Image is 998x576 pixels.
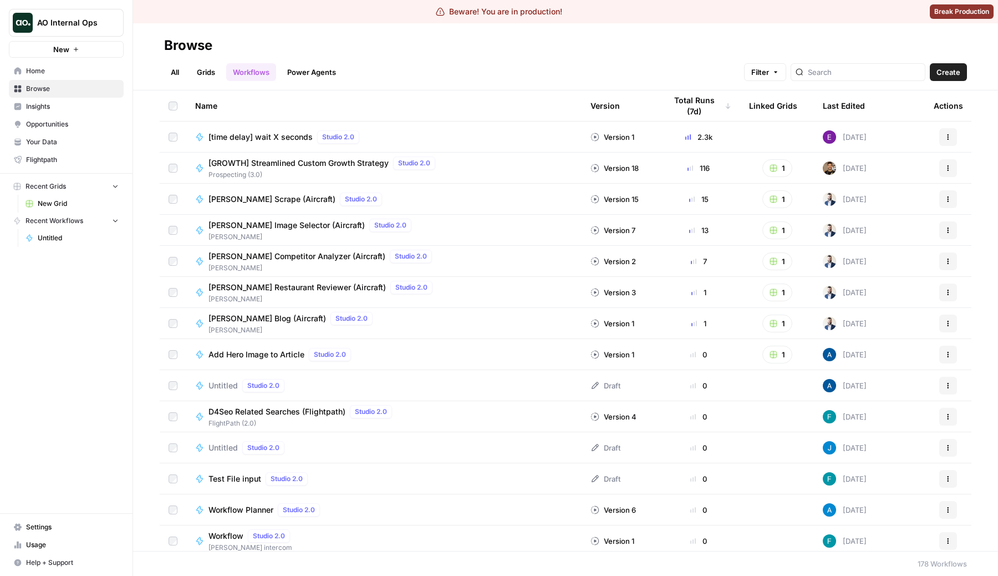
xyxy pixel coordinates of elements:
span: Studio 2.0 [345,194,377,204]
div: [DATE] [823,348,867,361]
a: [time delay] wait X secondsStudio 2.0 [195,130,573,144]
div: Beware! You are in production! [436,6,562,17]
div: Version 18 [590,163,639,174]
a: Power Agents [281,63,343,81]
a: [PERSON_NAME] Blog (Aircraft)Studio 2.0[PERSON_NAME] [195,312,573,335]
img: 9jx7mcr4ixhpj047cl9iju68ah1c [823,193,836,206]
div: Version 6 [590,504,636,516]
div: 0 [666,411,731,422]
span: Workflow [208,530,243,542]
a: Browse [9,80,124,98]
div: Version [590,90,620,121]
button: Break Production [930,4,994,19]
a: D4Seo Related Searches (Flightpath)Studio 2.0FlightPath (2.0) [195,405,573,428]
button: New [9,41,124,58]
span: Usage [26,540,119,550]
div: 1 [666,318,731,329]
button: Workspace: AO Internal Ops [9,9,124,37]
div: Browse [164,37,212,54]
div: [DATE] [823,503,867,517]
div: [DATE] [823,255,867,268]
a: New Grid [21,195,124,213]
div: Total Runs (7d) [666,90,731,121]
a: [PERSON_NAME] Image Selector (Aircraft)Studio 2.0[PERSON_NAME] [195,219,573,242]
img: he81ibor8lsei4p3qvg4ugbvimgp [823,379,836,392]
span: Studio 2.0 [314,350,346,360]
span: Studio 2.0 [395,282,427,292]
img: 9jx7mcr4ixhpj047cl9iju68ah1c [823,224,836,237]
span: [PERSON_NAME] [208,232,416,242]
span: Studio 2.0 [395,251,427,261]
span: Home [26,66,119,76]
div: [DATE] [823,317,867,330]
div: Version 15 [590,194,639,205]
a: Test File inputStudio 2.0 [195,472,573,486]
div: 0 [666,535,731,547]
span: AO Internal Ops [37,17,104,28]
div: 13 [666,225,731,236]
div: Draft [590,380,620,391]
span: [GROWTH] Streamlined Custom Growth Strategy [208,158,389,169]
div: Draft [590,442,620,453]
a: Insights [9,98,124,115]
span: Break Production [934,7,989,17]
img: 9jx7mcr4ixhpj047cl9iju68ah1c [823,286,836,299]
span: [PERSON_NAME] [208,294,437,304]
span: FlightPath (2.0) [208,418,396,428]
span: New Grid [38,199,119,209]
span: Add Hero Image to Article [208,349,304,360]
button: 1 [762,159,792,177]
div: [DATE] [823,286,867,299]
img: 9jx7mcr4ixhpj047cl9iju68ah1c [823,317,836,330]
div: 0 [666,473,731,484]
img: 3qwd99qm5jrkms79koxglshcff0m [823,472,836,486]
div: 0 [666,380,731,391]
div: Version 1 [590,132,634,143]
div: Name [195,90,573,121]
div: 0 [666,504,731,516]
div: [DATE] [823,130,867,144]
span: New [53,44,69,55]
div: 116 [666,163,731,174]
span: Studio 2.0 [322,132,354,142]
a: Settings [9,518,124,536]
a: Untitled [21,229,124,247]
a: [PERSON_NAME] Scrape (Aircraft)Studio 2.0 [195,193,573,206]
span: Studio 2.0 [374,220,406,230]
a: [PERSON_NAME] Competitor Analyzer (Aircraft)Studio 2.0[PERSON_NAME] [195,250,573,273]
span: Your Data [26,137,119,147]
div: [DATE] [823,379,867,392]
div: Version 1 [590,535,634,547]
div: Draft [590,473,620,484]
a: UntitledStudio 2.0 [195,379,573,392]
a: Home [9,62,124,80]
button: Recent Grids [9,178,124,195]
a: Workflows [226,63,276,81]
div: 1 [666,287,731,298]
div: [DATE] [823,410,867,423]
button: 1 [762,252,792,270]
a: [GROWTH] Streamlined Custom Growth StrategyStudio 2.0Prospecting (3.0) [195,156,573,180]
span: Test File input [208,473,261,484]
span: Studio 2.0 [283,505,315,515]
img: he81ibor8lsei4p3qvg4ugbvimgp [823,348,836,361]
a: Your Data [9,133,124,151]
span: Browse [26,84,119,94]
div: Last Edited [823,90,865,121]
img: AO Internal Ops Logo [13,13,33,33]
button: Recent Workflows [9,213,124,229]
a: Add Hero Image to ArticleStudio 2.0 [195,348,573,361]
span: Studio 2.0 [247,443,279,453]
span: [PERSON_NAME] intercom [208,543,294,553]
div: [DATE] [823,224,867,237]
button: Filter [744,63,786,81]
div: Version 7 [590,225,635,236]
span: Insights [26,102,119,112]
input: Search [808,67,920,78]
span: Recent Grids [26,181,66,191]
span: Recent Workflows [26,216,83,226]
img: o3cqybgnmipr355j8nz4zpq1mc6x [823,503,836,517]
span: [PERSON_NAME] Image Selector (Aircraft) [208,220,365,231]
span: [PERSON_NAME] Scrape (Aircraft) [208,194,335,205]
div: Version 2 [590,256,636,267]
